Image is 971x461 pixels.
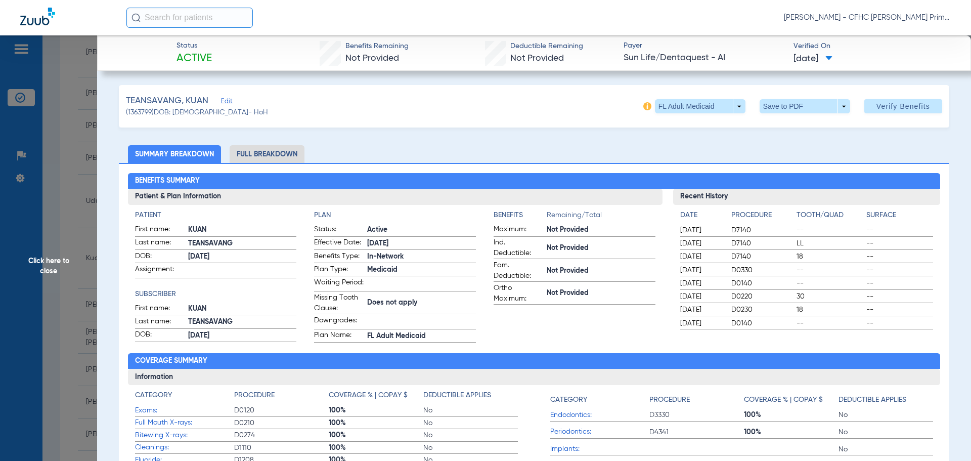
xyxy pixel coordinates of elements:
[797,225,863,235] span: --
[234,418,329,428] span: D0210
[649,427,744,437] span: D4341
[550,410,649,421] span: Endodontics:
[188,238,297,249] span: TEANSAVANG
[793,53,832,65] span: [DATE]
[797,265,863,275] span: --
[731,278,793,288] span: D0140
[367,252,476,262] span: In-Network
[731,252,793,262] span: D7140
[314,224,364,236] span: Status:
[866,210,933,224] app-breakdown-title: Surface
[345,41,409,52] span: Benefits Remaining
[329,390,423,404] app-breakdown-title: Coverage % | Copay $
[345,54,399,63] span: Not Provided
[329,418,423,428] span: 100%
[329,390,408,401] h4: Coverage % | Copay $
[673,189,941,205] h3: Recent History
[367,225,476,235] span: Active
[494,260,543,281] span: Fam. Deductible:
[135,430,234,441] span: Bitewing X-rays:
[188,330,297,341] span: [DATE]
[135,237,185,249] span: Last name:
[731,291,793,302] span: D0220
[624,40,785,51] span: Payer
[866,278,933,288] span: --
[760,99,850,113] button: Save to PDF
[128,173,941,189] h2: Benefits Summary
[423,390,491,401] h4: Deductible Applies
[731,305,793,315] span: D0230
[314,251,364,263] span: Benefits Type:
[838,444,933,454] span: No
[920,412,971,461] iframe: Chat Widget
[314,277,364,291] span: Waiting Period:
[135,417,234,428] span: Full Mouth X-rays:
[680,210,723,224] app-breakdown-title: Date
[234,430,329,440] span: D0274
[221,98,230,107] span: Edit
[547,210,655,224] span: Remaining/Total
[367,265,476,275] span: Medicaid
[784,13,951,23] span: [PERSON_NAME] - CFHC [PERSON_NAME] Primary Care Dental
[135,303,185,315] span: First name:
[731,210,793,221] h4: Procedure
[866,291,933,302] span: --
[314,264,364,276] span: Plan Type:
[866,238,933,248] span: --
[367,238,476,249] span: [DATE]
[649,410,744,420] span: D3330
[126,107,268,118] span: (1363799) DOB: [DEMOGRAPHIC_DATA] - HoH
[866,225,933,235] span: --
[797,318,863,328] span: --
[547,288,655,299] span: Not Provided
[547,225,655,235] span: Not Provided
[234,390,329,404] app-breakdown-title: Procedure
[866,210,933,221] h4: Surface
[135,289,297,300] h4: Subscriber
[329,443,423,453] span: 100%
[655,99,745,113] button: FL Adult Medicaid
[423,418,518,428] span: No
[234,390,275,401] h4: Procedure
[314,315,364,329] span: Downgrades:
[731,210,793,224] app-breakdown-title: Procedure
[731,238,793,248] span: D7140
[680,225,723,235] span: [DATE]
[188,225,297,235] span: KUAN
[744,427,838,437] span: 100%
[234,443,329,453] span: D1110
[135,251,185,263] span: DOB:
[797,210,863,224] app-breakdown-title: Tooth/Quad
[744,410,838,420] span: 100%
[188,252,297,262] span: [DATE]
[494,224,543,236] span: Maximum:
[793,41,955,52] span: Verified On
[367,331,476,342] span: FL Adult Medicaid
[547,243,655,254] span: Not Provided
[866,252,933,262] span: --
[135,210,297,221] h4: Patient
[649,395,690,405] h4: Procedure
[864,99,942,113] button: Verify Benefits
[314,330,364,342] span: Plan Name:
[128,189,663,205] h3: Patient & Plan Information
[494,283,543,304] span: Ortho Maximum:
[20,8,55,25] img: Zuub Logo
[797,291,863,302] span: 30
[135,390,234,404] app-breakdown-title: Category
[838,427,933,437] span: No
[550,390,649,409] app-breakdown-title: Category
[314,210,476,221] h4: Plan
[680,318,723,328] span: [DATE]
[797,278,863,288] span: --
[329,430,423,440] span: 100%
[128,353,941,369] h2: Coverage Summary
[494,210,547,221] h4: Benefits
[550,395,587,405] h4: Category
[680,278,723,288] span: [DATE]
[731,318,793,328] span: D0140
[680,252,723,262] span: [DATE]
[838,395,906,405] h4: Deductible Applies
